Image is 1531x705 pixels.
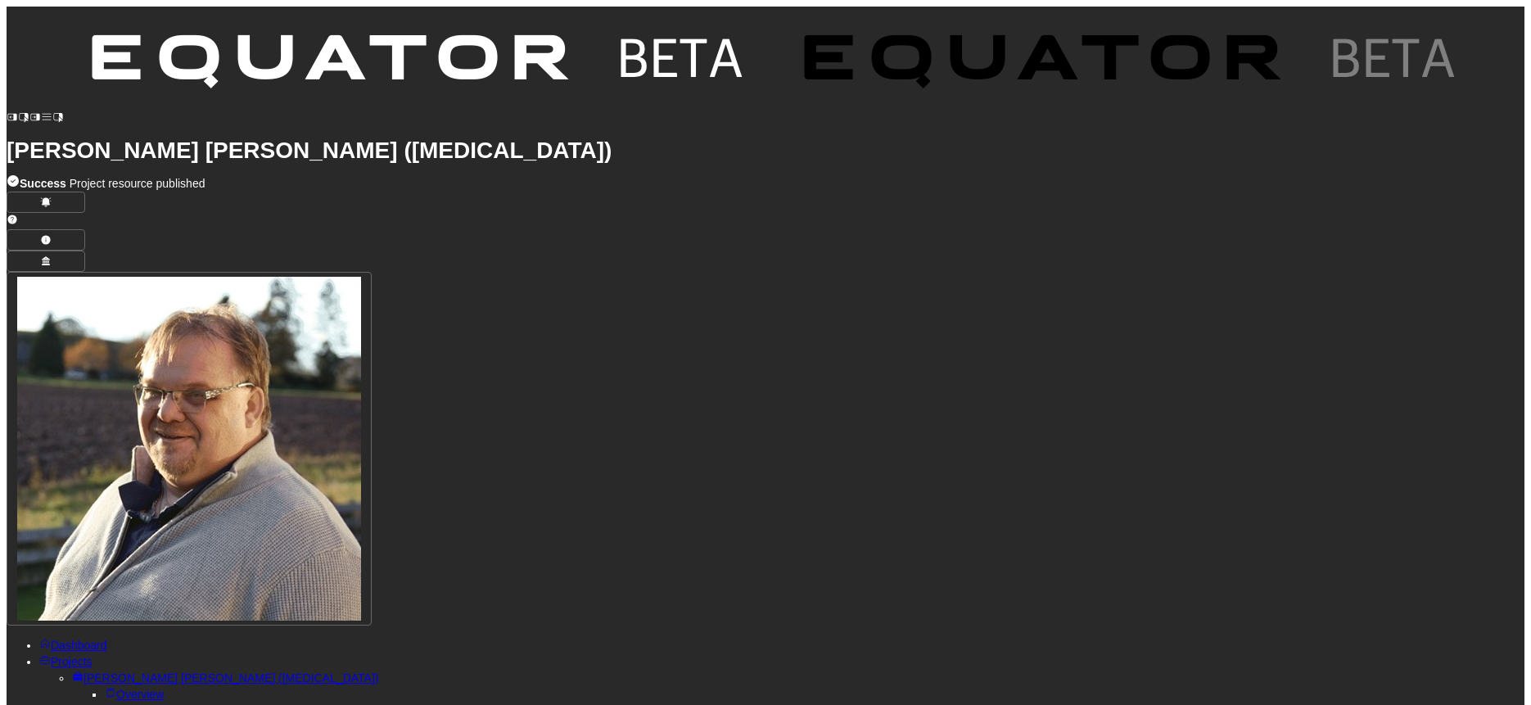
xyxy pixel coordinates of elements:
[84,671,378,685] span: [PERSON_NAME] [PERSON_NAME] ([MEDICAL_DATA])
[105,688,164,701] a: Overview
[51,639,107,652] span: Dashboard
[20,177,205,190] span: Project resource published
[39,655,93,668] a: Projects
[64,7,776,123] img: Customer Logo
[51,655,93,668] span: Projects
[20,177,66,190] strong: Success
[116,688,164,701] span: Overview
[17,277,361,621] img: Profile Icon
[776,7,1488,123] img: Customer Logo
[72,671,378,685] a: [PERSON_NAME] [PERSON_NAME] ([MEDICAL_DATA])
[7,142,1524,159] h1: [PERSON_NAME] [PERSON_NAME] ([MEDICAL_DATA])
[39,639,107,652] a: Dashboard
